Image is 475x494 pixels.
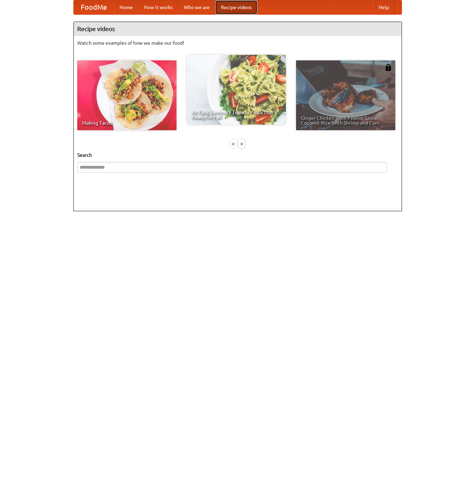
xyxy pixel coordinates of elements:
a: How it works [138,0,178,14]
span: Making Tacos [82,120,172,125]
a: FoodMe [74,0,114,14]
span: An Easy, Summery Tomato Pasta That's Ready for Fall [192,110,281,120]
a: An Easy, Summery Tomato Pasta That's Ready for Fall [187,55,286,125]
a: Who we are [178,0,215,14]
div: » [238,139,245,148]
div: « [230,139,237,148]
a: Help [373,0,395,14]
a: Making Tacos [77,60,177,130]
h4: Recipe videos [74,22,402,36]
p: Watch some examples of how we make our food! [77,39,398,46]
h5: Search [77,152,398,158]
img: 483408.png [385,64,392,71]
a: Home [114,0,138,14]
a: Recipe videos [215,0,257,14]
